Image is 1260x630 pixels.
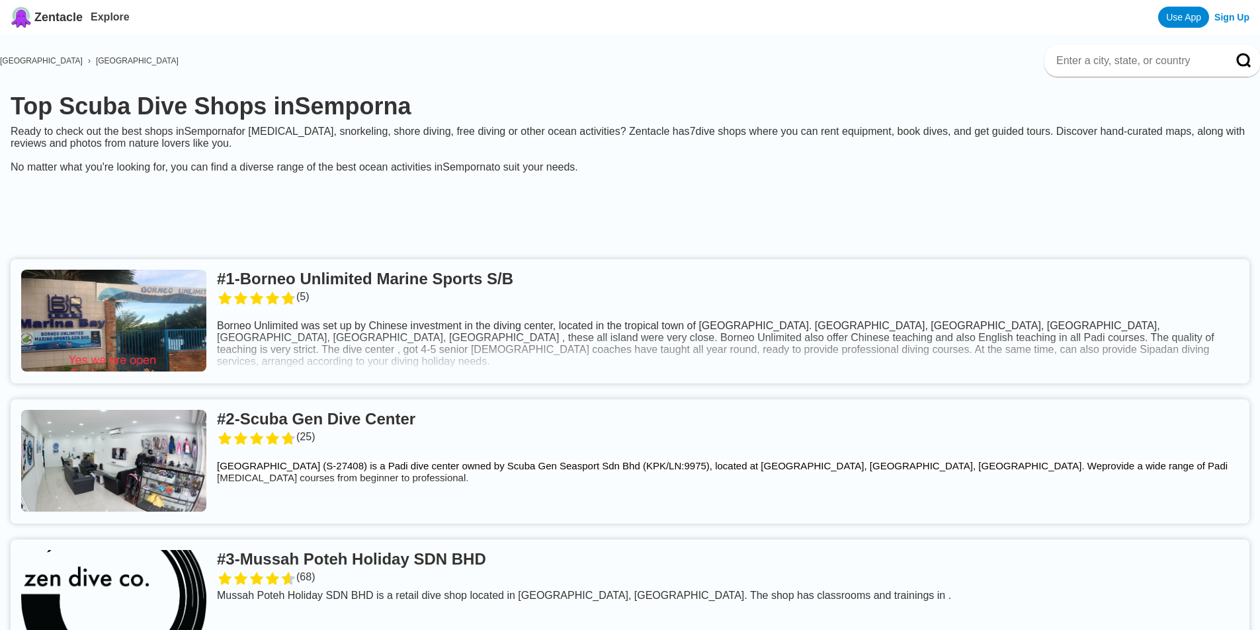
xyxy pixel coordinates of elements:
a: Zentacle logoZentacle [11,7,83,28]
a: Use App [1158,7,1209,28]
a: Sign Up [1214,12,1249,22]
a: Explore [91,11,130,22]
h1: Top Scuba Dive Shops in Semporna [11,93,1249,120]
span: Zentacle [34,11,83,24]
input: Enter a city, state, or country [1055,54,1218,67]
a: [GEOGRAPHIC_DATA] [96,56,179,65]
img: Zentacle logo [11,7,32,28]
span: › [88,56,91,65]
